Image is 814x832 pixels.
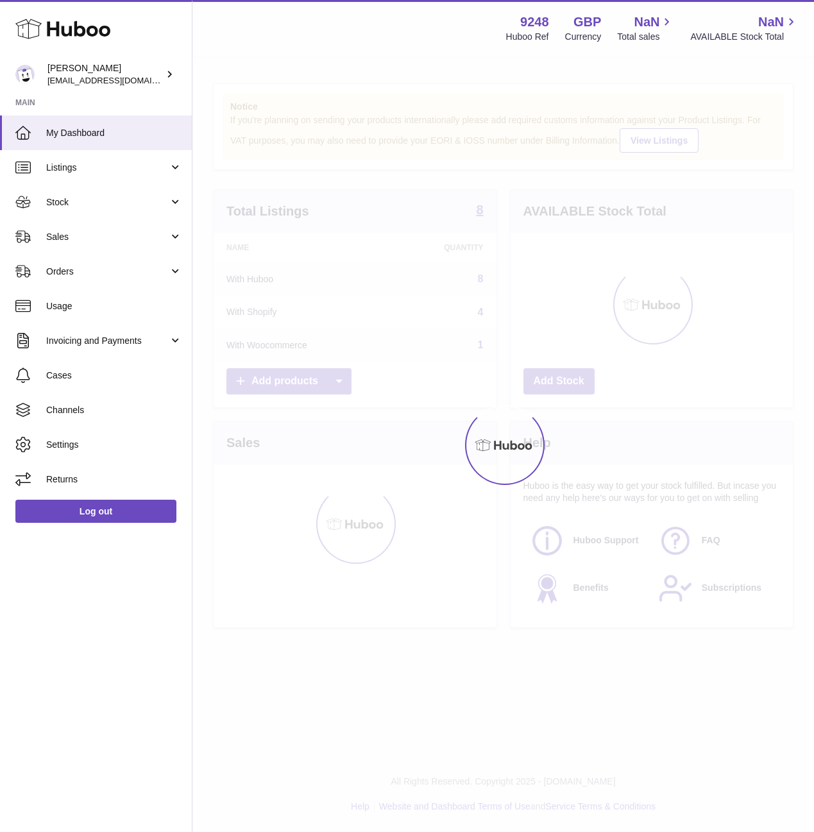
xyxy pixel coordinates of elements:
img: hello@fjor.life [15,65,35,84]
span: Settings [46,439,182,451]
span: Returns [46,473,182,486]
span: Orders [46,266,169,278]
span: Invoicing and Payments [46,335,169,347]
span: Total sales [617,31,674,43]
div: Huboo Ref [506,31,549,43]
span: Listings [46,162,169,174]
strong: 9248 [520,13,549,31]
div: [PERSON_NAME] [47,62,163,87]
span: NaN [634,13,659,31]
a: NaN AVAILABLE Stock Total [690,13,799,43]
span: AVAILABLE Stock Total [690,31,799,43]
span: NaN [758,13,784,31]
a: Log out [15,500,176,523]
span: Sales [46,231,169,243]
span: [EMAIL_ADDRESS][DOMAIN_NAME] [47,75,189,85]
span: Usage [46,300,182,312]
a: NaN Total sales [617,13,674,43]
span: Channels [46,404,182,416]
span: Stock [46,196,169,208]
div: Currency [565,31,602,43]
span: Cases [46,369,182,382]
strong: GBP [573,13,601,31]
span: My Dashboard [46,127,182,139]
